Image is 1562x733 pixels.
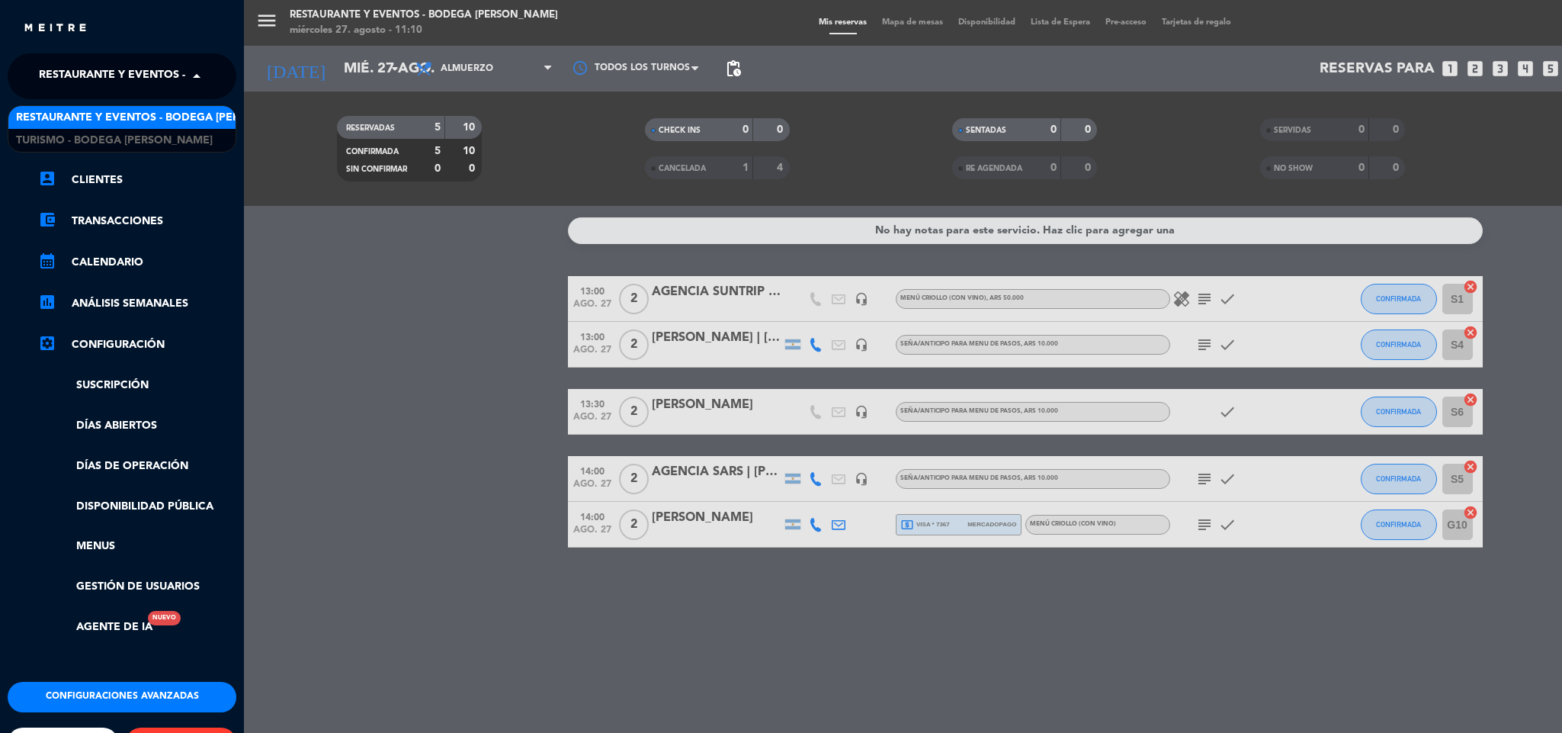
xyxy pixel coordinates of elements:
a: Menus [38,538,236,555]
a: assessmentANÁLISIS SEMANALES [38,294,236,313]
span: Turismo - Bodega [PERSON_NAME] [16,132,213,149]
a: account_balance_walletTransacciones [38,212,236,230]
div: Nuevo [148,611,181,625]
a: calendar_monthCalendario [38,253,236,272]
button: Configuraciones avanzadas [8,682,236,712]
a: Días abiertos [38,417,236,435]
i: assessment [38,293,56,311]
i: calendar_month [38,252,56,270]
span: Restaurante y Eventos - Bodega [PERSON_NAME] [16,109,304,127]
a: Suscripción [38,377,236,394]
a: Días de Operación [38,458,236,475]
a: Gestión de usuarios [38,578,236,596]
span: pending_actions [724,59,743,78]
a: Agente de IANuevo [38,619,152,636]
a: Configuración [38,336,236,354]
a: account_boxClientes [38,171,236,189]
img: MEITRE [23,23,88,34]
i: settings_applications [38,334,56,352]
a: Disponibilidad pública [38,498,236,516]
span: Restaurante y Eventos - Bodega [PERSON_NAME] [39,60,327,92]
i: account_box [38,169,56,188]
i: account_balance_wallet [38,211,56,229]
